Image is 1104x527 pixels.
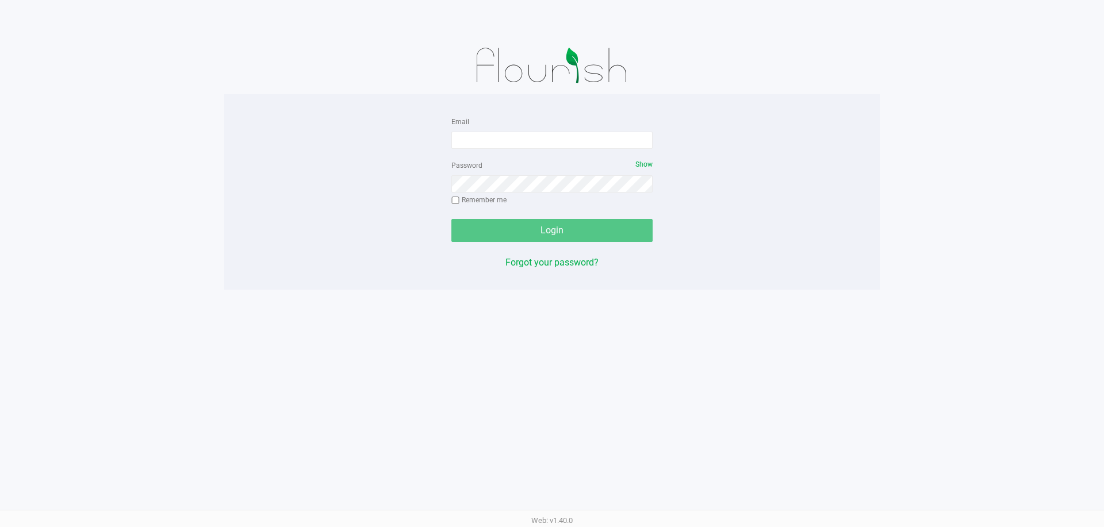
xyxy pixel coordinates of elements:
label: Remember me [451,195,507,205]
input: Remember me [451,197,459,205]
label: Password [451,160,482,171]
span: Show [635,160,653,168]
button: Forgot your password? [505,256,599,270]
span: Web: v1.40.0 [531,516,573,525]
label: Email [451,117,469,127]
